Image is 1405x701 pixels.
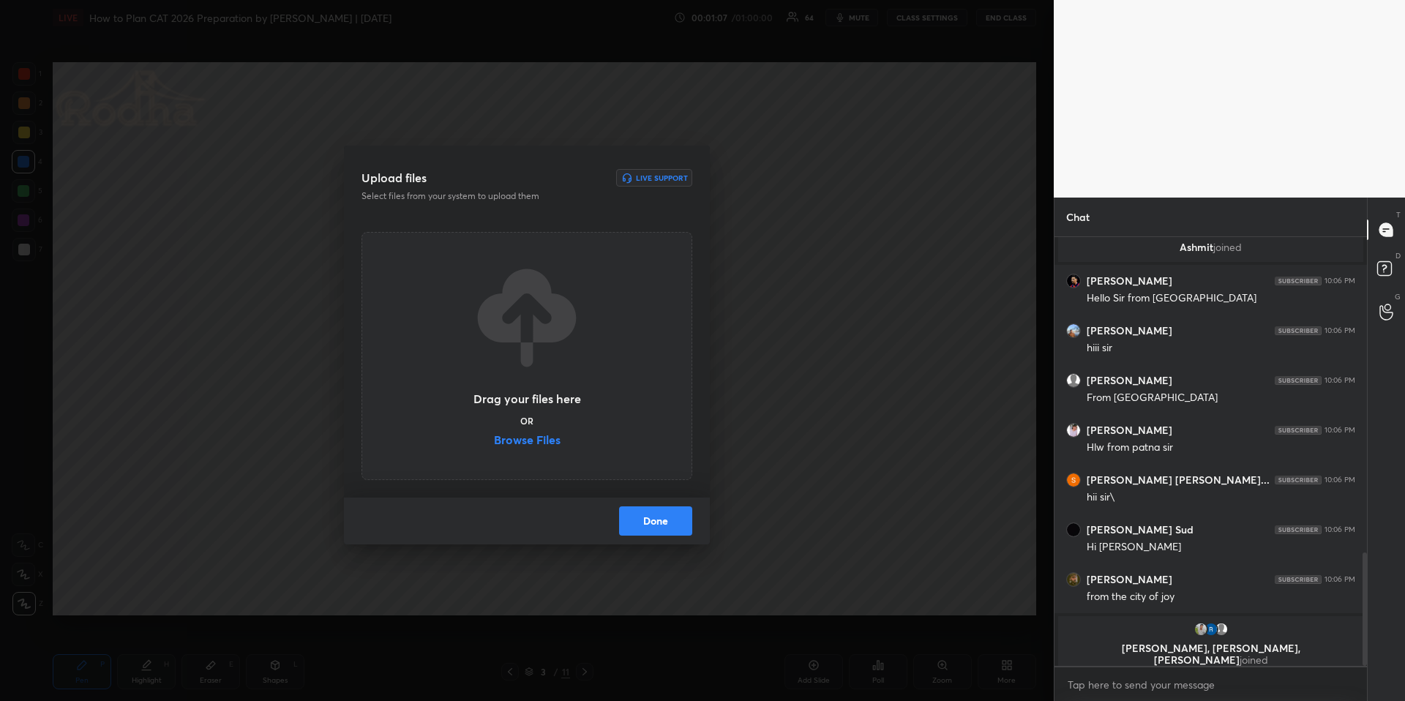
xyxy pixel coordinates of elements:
[1275,525,1322,534] img: 4P8fHbbgJtejmAAAAAElFTkSuQmCC
[1087,490,1355,505] div: hii sir\
[1067,374,1080,387] img: default.png
[636,174,688,181] h6: Live Support
[1087,473,1270,487] h6: [PERSON_NAME] [PERSON_NAME]...
[1087,573,1172,586] h6: [PERSON_NAME]
[1087,291,1355,306] div: Hello Sir from [GEOGRAPHIC_DATA]
[1067,274,1080,288] img: thumbnail.jpg
[1067,241,1355,253] p: Ashmit
[1325,476,1355,484] div: 10:06 PM
[1214,622,1229,637] img: default.png
[1067,642,1355,666] p: [PERSON_NAME], [PERSON_NAME], [PERSON_NAME]
[1325,426,1355,435] div: 10:06 PM
[1395,291,1401,302] p: G
[1087,590,1355,604] div: from the city of joy
[1067,573,1080,586] img: thumbnail.jpg
[1325,525,1355,534] div: 10:06 PM
[1067,324,1080,337] img: thumbnail.jpg
[1087,274,1172,288] h6: [PERSON_NAME]
[1067,523,1080,536] img: thumbnail.jpg
[1087,523,1194,536] h6: [PERSON_NAME] Sud
[1275,575,1322,584] img: 4P8fHbbgJtejmAAAAAElFTkSuQmCC
[1087,374,1172,387] h6: [PERSON_NAME]
[1396,209,1401,220] p: T
[1395,250,1401,261] p: D
[361,190,599,203] p: Select files from your system to upload them
[1054,237,1367,666] div: grid
[1275,426,1322,435] img: 4P8fHbbgJtejmAAAAAElFTkSuQmCC
[1087,391,1355,405] div: From [GEOGRAPHIC_DATA]
[1194,622,1208,637] img: thumbnail.jpg
[1087,441,1355,455] div: Hlw from patna sir
[473,393,581,405] h3: Drag your files here
[1067,424,1080,437] img: thumbnail.jpg
[1275,476,1322,484] img: 4P8fHbbgJtejmAAAAAElFTkSuQmCC
[1087,424,1172,437] h6: [PERSON_NAME]
[1087,341,1355,356] div: hiii sir
[1275,277,1322,285] img: 4P8fHbbgJtejmAAAAAElFTkSuQmCC
[1204,622,1218,637] img: thumbnail.jpg
[1213,240,1242,254] span: joined
[1325,277,1355,285] div: 10:06 PM
[1087,540,1355,555] div: Hi [PERSON_NAME]
[619,506,692,536] button: Done
[1087,324,1172,337] h6: [PERSON_NAME]
[1240,653,1268,667] span: joined
[1275,326,1322,335] img: 4P8fHbbgJtejmAAAAAElFTkSuQmCC
[1275,376,1322,385] img: 4P8fHbbgJtejmAAAAAElFTkSuQmCC
[361,169,427,187] h3: Upload files
[1325,376,1355,385] div: 10:06 PM
[1067,473,1080,487] img: thumbnail.jpg
[1325,326,1355,335] div: 10:06 PM
[520,416,533,425] h5: OR
[1325,575,1355,584] div: 10:06 PM
[1054,198,1101,236] p: Chat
